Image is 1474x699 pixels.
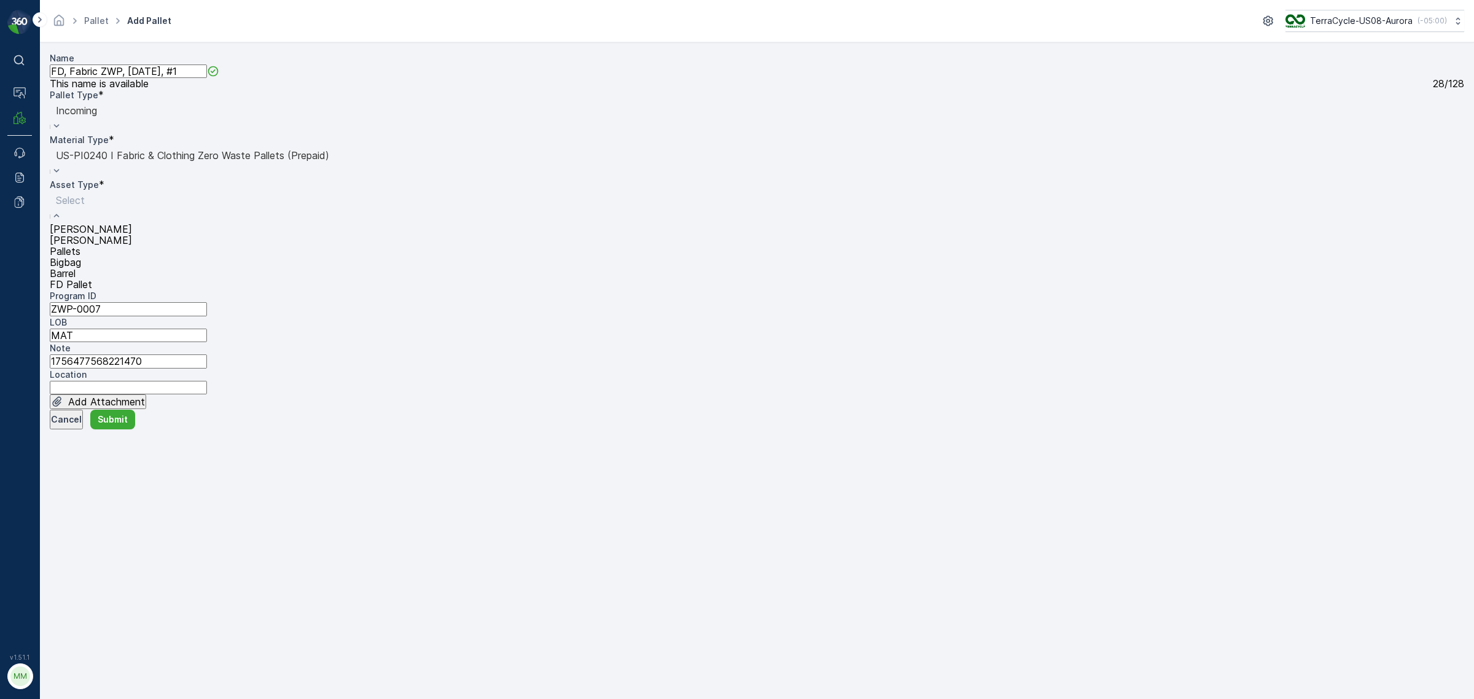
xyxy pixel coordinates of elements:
[68,396,145,407] p: Add Attachment
[50,256,81,268] span: Bigbag
[7,654,32,661] span: v 1.51.1
[1310,15,1413,27] p: TerraCycle-US08-Aurora
[52,18,66,29] a: Homepage
[51,413,82,426] p: Cancel
[1433,78,1464,89] p: 28 / 128
[56,193,126,208] p: Select
[98,413,128,426] p: Submit
[50,179,99,190] label: Asset Type
[125,15,174,27] span: Add Pallet
[50,394,146,409] button: Upload File
[7,10,32,34] img: logo
[50,267,76,279] span: Barrel
[50,291,96,301] label: Program ID
[50,317,67,327] label: LOB
[50,223,132,235] span: [PERSON_NAME]
[50,278,92,291] span: FD Pallet
[50,90,98,100] label: Pallet Type
[7,663,32,689] button: MM
[1285,14,1305,28] img: image_ci7OI47.png
[50,78,149,89] span: This name is available
[50,53,74,63] label: Name
[1417,16,1447,26] p: ( -05:00 )
[50,245,80,257] span: Pallets
[1285,10,1464,32] button: TerraCycle-US08-Aurora(-05:00)
[84,15,109,26] a: Pallet
[10,666,30,686] div: MM
[50,234,132,246] span: [PERSON_NAME]
[50,369,87,380] label: Location
[50,135,109,145] label: Material Type
[50,410,83,429] button: Cancel
[90,410,135,429] button: Submit
[50,343,71,353] label: Note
